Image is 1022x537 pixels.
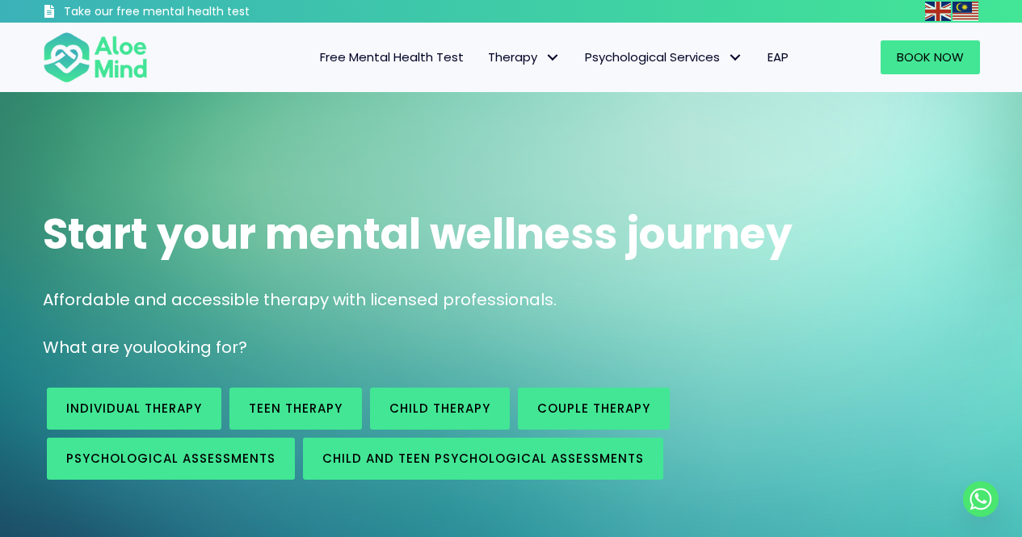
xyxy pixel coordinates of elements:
[925,2,951,21] img: en
[229,388,362,430] a: Teen Therapy
[43,336,153,359] span: What are you
[585,48,743,65] span: Psychological Services
[64,4,336,20] h3: Take our free mental health test
[308,40,476,74] a: Free Mental Health Test
[153,336,247,359] span: looking for?
[541,46,565,69] span: Therapy: submenu
[518,388,670,430] a: Couple therapy
[476,40,573,74] a: TherapyTherapy: submenu
[925,2,953,20] a: English
[43,204,793,263] span: Start your mental wellness journey
[249,400,343,417] span: Teen Therapy
[755,40,801,74] a: EAP
[320,48,464,65] span: Free Mental Health Test
[370,388,510,430] a: Child Therapy
[66,400,202,417] span: Individual therapy
[537,400,650,417] span: Couple therapy
[488,48,561,65] span: Therapy
[43,31,148,84] img: Aloe mind Logo
[768,48,789,65] span: EAP
[47,388,221,430] a: Individual therapy
[66,450,275,467] span: Psychological assessments
[43,288,980,312] p: Affordable and accessible therapy with licensed professionals.
[43,4,336,23] a: Take our free mental health test
[963,481,999,517] a: Whatsapp
[389,400,490,417] span: Child Therapy
[47,438,295,480] a: Psychological assessments
[897,48,964,65] span: Book Now
[303,438,663,480] a: Child and Teen Psychological assessments
[881,40,980,74] a: Book Now
[322,450,644,467] span: Child and Teen Psychological assessments
[953,2,978,21] img: ms
[724,46,747,69] span: Psychological Services: submenu
[573,40,755,74] a: Psychological ServicesPsychological Services: submenu
[169,40,801,74] nav: Menu
[953,2,980,20] a: Malay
